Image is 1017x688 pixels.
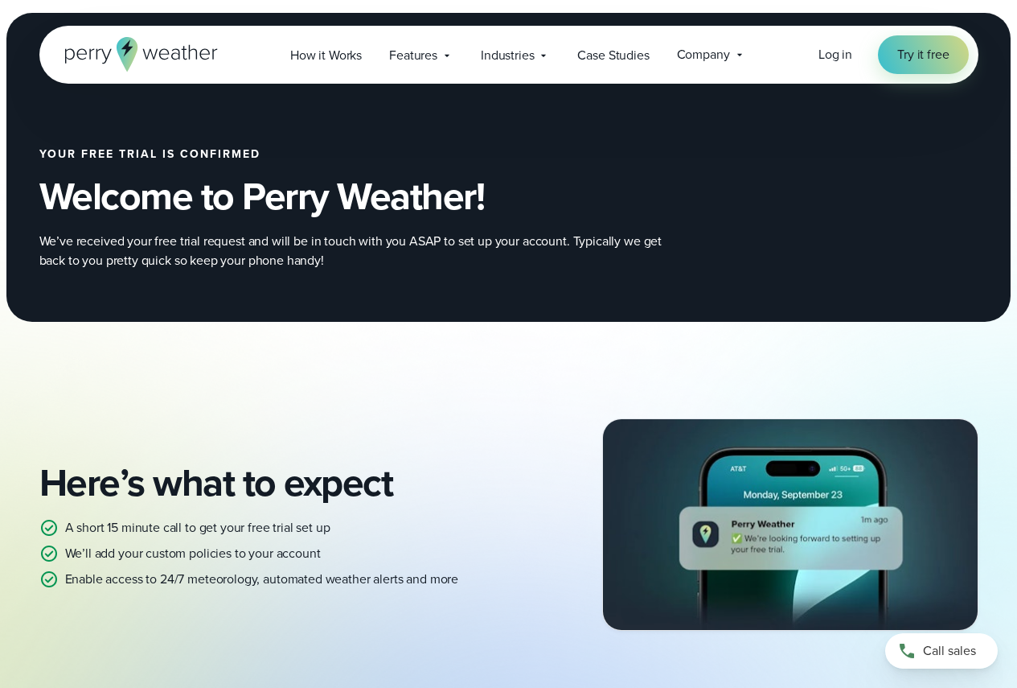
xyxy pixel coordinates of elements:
p: A short 15 minute call to get your free trial set up [65,518,330,538]
a: Log in [818,45,852,64]
h2: Here’s what to expect [39,460,496,505]
span: Company [677,45,730,64]
a: Try it free [878,35,968,74]
span: Features [389,46,437,65]
h2: Your free trial is confirmed [39,148,737,161]
h2: Welcome to Perry Weather! [39,174,737,219]
span: Call sales [923,641,976,661]
a: Case Studies [564,39,662,72]
a: Call sales [885,633,998,669]
p: Enable access to 24/7 meteorology, automated weather alerts and more [65,570,459,589]
p: We’ll add your custom policies to your account [65,544,321,563]
span: How it Works [290,46,362,65]
span: Case Studies [577,46,649,65]
span: Try it free [897,45,949,64]
a: How it Works [277,39,375,72]
span: Industries [481,46,534,65]
p: We’ve received your free trial request and will be in touch with you ASAP to set up your account.... [39,232,683,270]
